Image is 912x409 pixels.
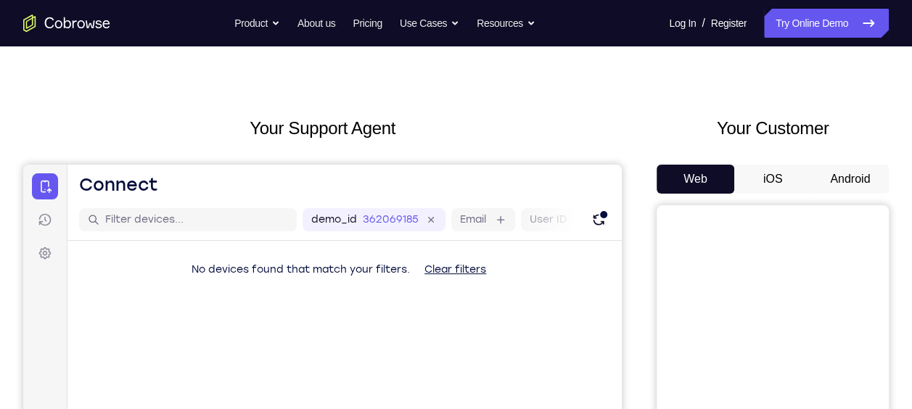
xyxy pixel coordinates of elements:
a: Pricing [353,9,382,38]
a: About us [297,9,335,38]
a: Try Online Demo [764,9,889,38]
a: Go to the home page [23,15,110,32]
h2: Your Customer [657,115,889,141]
button: Product [234,9,280,38]
h2: Your Support Agent [23,115,622,141]
button: Web [657,165,734,194]
a: Log In [669,9,696,38]
span: / [702,15,704,32]
a: Register [711,9,747,38]
button: Resources [477,9,535,38]
button: iOS [734,165,812,194]
button: Android [811,165,889,194]
button: Use Cases [400,9,459,38]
